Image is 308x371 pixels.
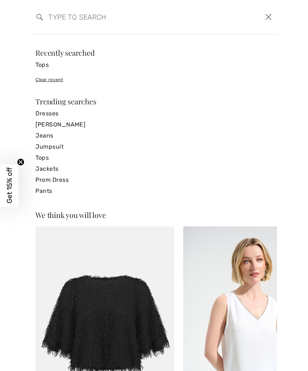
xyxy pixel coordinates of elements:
[35,185,273,197] a: Pants
[35,210,106,220] span: We think you will love
[35,141,273,152] a: Jumpsuit
[35,59,273,70] a: Tops
[35,119,273,130] a: [PERSON_NAME]
[35,163,273,174] a: Jackets
[35,130,273,141] a: Jeans
[35,108,273,119] a: Dresses
[35,49,273,56] div: Recently searched
[35,152,273,163] a: Tops
[43,6,212,28] input: TYPE TO SEARCH
[5,167,14,204] span: Get 15% off
[35,174,273,185] a: Prom Dress
[18,5,33,12] span: Chat
[35,98,273,105] div: Trending searches
[17,159,24,166] button: Close teaser
[37,14,43,20] img: search the website
[263,11,274,23] button: Close
[35,76,273,83] div: Clear recent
